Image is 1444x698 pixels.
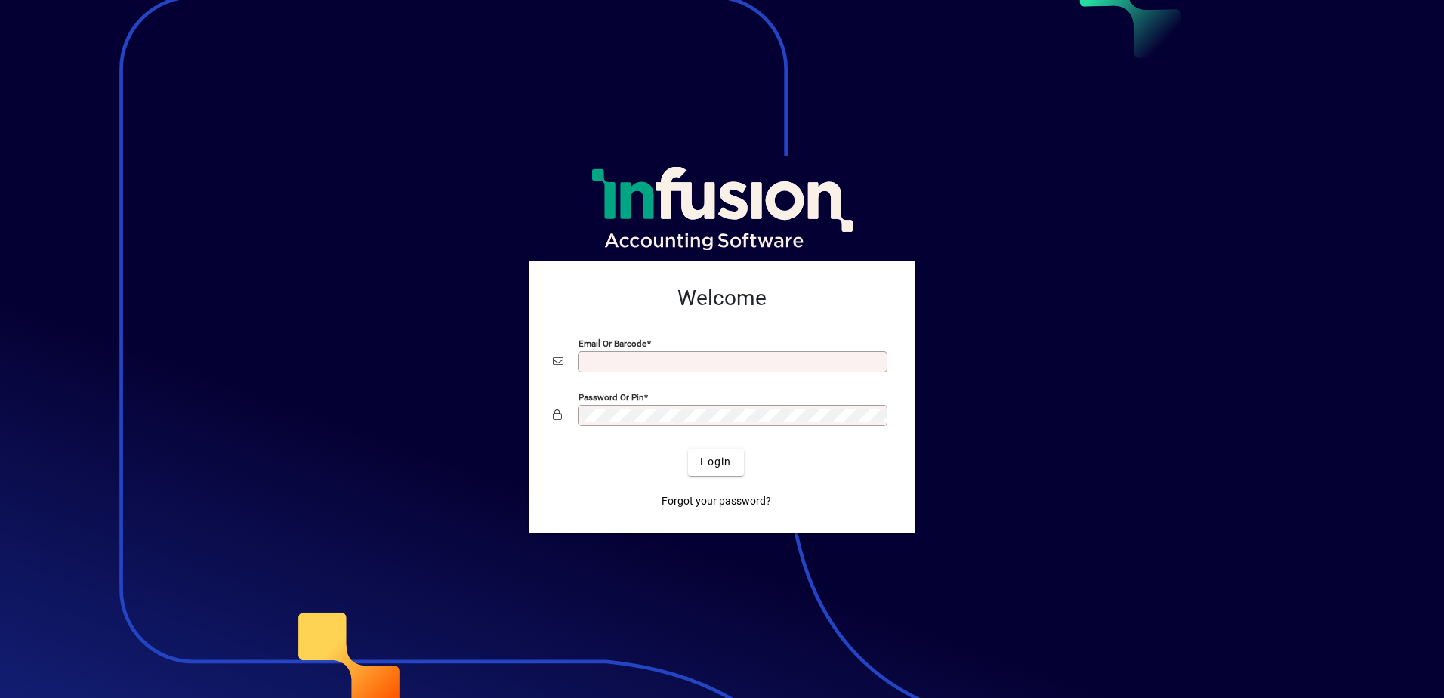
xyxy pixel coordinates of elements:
[579,338,646,348] mat-label: Email or Barcode
[579,391,643,402] mat-label: Password or Pin
[553,286,891,311] h2: Welcome
[656,488,777,515] a: Forgot your password?
[662,493,771,509] span: Forgot your password?
[700,454,731,470] span: Login
[688,449,743,476] button: Login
